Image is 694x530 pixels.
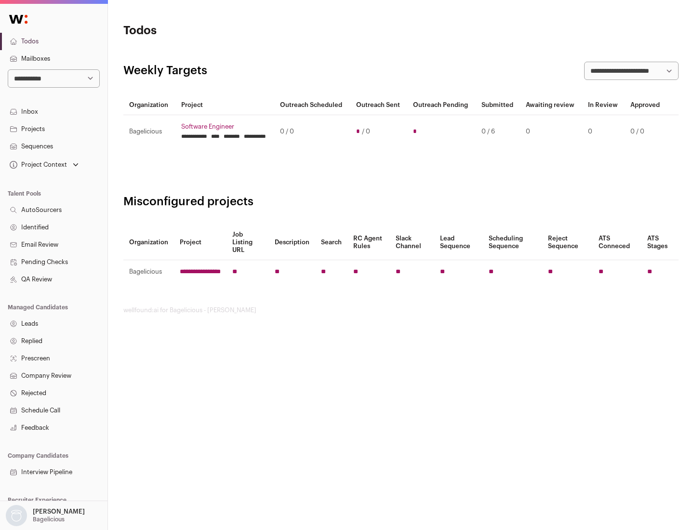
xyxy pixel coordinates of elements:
img: nopic.png [6,505,27,526]
th: Outreach Pending [407,95,476,115]
th: Organization [123,225,174,260]
button: Open dropdown [4,505,87,526]
td: Bagelicious [123,115,175,148]
h2: Weekly Targets [123,63,207,79]
th: Description [269,225,315,260]
p: [PERSON_NAME] [33,508,85,516]
span: / 0 [362,128,370,135]
h2: Misconfigured projects [123,194,679,210]
th: Reject Sequence [542,225,593,260]
td: Bagelicious [123,260,174,284]
th: Project [174,225,227,260]
th: Scheduling Sequence [483,225,542,260]
p: Bagelicious [33,516,65,523]
th: Lead Sequence [434,225,483,260]
button: Open dropdown [8,158,80,172]
td: 0 [582,115,625,148]
td: 0 / 0 [274,115,350,148]
th: Slack Channel [390,225,434,260]
th: Job Listing URL [227,225,269,260]
th: ATS Conneced [593,225,641,260]
td: 0 / 6 [476,115,520,148]
th: Submitted [476,95,520,115]
td: 0 / 0 [625,115,667,148]
th: Awaiting review [520,95,582,115]
th: Search [315,225,347,260]
th: ATS Stages [641,225,679,260]
h1: Todos [123,23,308,39]
th: In Review [582,95,625,115]
a: Software Engineer [181,123,269,131]
th: RC Agent Rules [347,225,389,260]
img: Wellfound [4,10,33,29]
th: Organization [123,95,175,115]
th: Outreach Scheduled [274,95,350,115]
th: Approved [625,95,667,115]
footer: wellfound:ai for Bagelicious - [PERSON_NAME] [123,306,679,314]
th: Project [175,95,275,115]
td: 0 [520,115,582,148]
th: Outreach Sent [350,95,407,115]
div: Project Context [8,161,67,169]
